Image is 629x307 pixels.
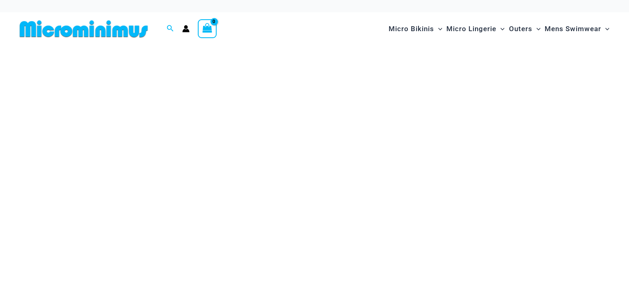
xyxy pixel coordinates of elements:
[387,16,444,41] a: Micro BikinisMenu ToggleMenu Toggle
[507,16,543,41] a: OutersMenu ToggleMenu Toggle
[444,16,507,41] a: Micro LingerieMenu ToggleMenu Toggle
[545,18,601,39] span: Mens Swimwear
[601,18,609,39] span: Menu Toggle
[16,20,151,38] img: MM SHOP LOGO FLAT
[167,24,174,34] a: Search icon link
[389,18,434,39] span: Micro Bikinis
[446,18,496,39] span: Micro Lingerie
[496,18,505,39] span: Menu Toggle
[543,16,611,41] a: Mens SwimwearMenu ToggleMenu Toggle
[198,19,217,38] a: View Shopping Cart, empty
[509,18,532,39] span: Outers
[182,25,190,32] a: Account icon link
[385,15,613,43] nav: Site Navigation
[434,18,442,39] span: Menu Toggle
[532,18,541,39] span: Menu Toggle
